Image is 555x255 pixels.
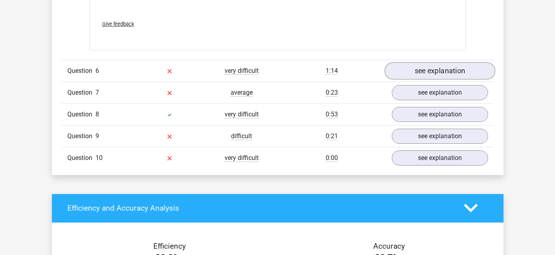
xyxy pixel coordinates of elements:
[326,110,338,118] span: 0:53
[326,89,338,97] span: 0:23
[392,85,488,100] a: see explanation
[392,129,488,144] a: see explanation
[326,67,338,75] span: 1:14
[67,131,95,141] span: Question
[231,132,252,140] span: difficult
[287,242,491,251] h4: Accuracy
[225,67,259,75] span: very difficult
[225,110,259,118] span: very difficult
[67,242,272,251] h4: Efficiency
[392,150,488,166] a: see explanation
[326,154,338,162] span: 0:00
[384,62,495,80] a: see explanation
[231,89,253,97] span: average
[67,204,452,213] h4: Efficiency and Accuracy Analysis
[225,154,259,162] span: very difficult
[102,21,134,27] span: Give feedback
[326,132,338,140] span: 0:21
[95,154,103,162] span: 10
[95,89,99,96] span: 7
[95,110,99,118] span: 8
[95,67,99,74] span: 6
[67,153,95,163] span: Question
[95,132,99,140] span: 9
[392,107,488,122] a: see explanation
[67,110,95,119] span: Question
[67,88,95,97] span: Question
[67,66,95,76] span: Question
